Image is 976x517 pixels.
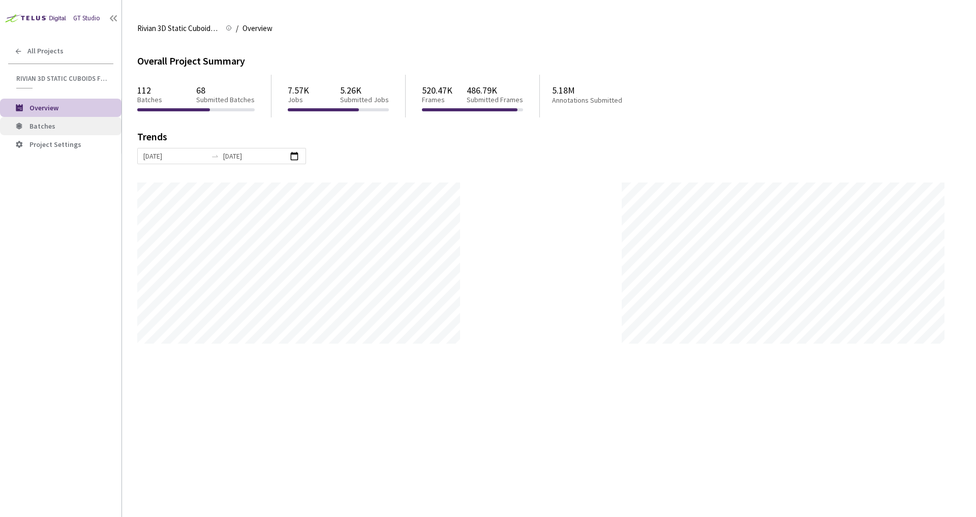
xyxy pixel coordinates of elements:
[467,85,523,96] p: 486.79K
[29,140,81,149] span: Project Settings
[223,150,287,162] input: End date
[29,121,55,131] span: Batches
[137,85,162,96] p: 112
[552,96,662,105] p: Annotations Submitted
[137,53,961,69] div: Overall Project Summary
[137,22,220,35] span: Rivian 3D Static Cuboids fixed[2024-25]
[340,96,389,104] p: Submitted Jobs
[16,74,107,83] span: Rivian 3D Static Cuboids fixed[2024-25]
[552,85,662,96] p: 5.18M
[137,132,947,148] div: Trends
[288,96,309,104] p: Jobs
[422,85,452,96] p: 520.47K
[288,85,309,96] p: 7.57K
[29,103,58,112] span: Overview
[196,85,255,96] p: 68
[27,47,64,55] span: All Projects
[73,13,100,23] div: GT Studio
[340,85,389,96] p: 5.26K
[467,96,523,104] p: Submitted Frames
[242,22,272,35] span: Overview
[211,152,219,160] span: to
[422,96,452,104] p: Frames
[211,152,219,160] span: swap-right
[196,96,255,104] p: Submitted Batches
[143,150,207,162] input: Start date
[137,96,162,104] p: Batches
[236,22,238,35] li: /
